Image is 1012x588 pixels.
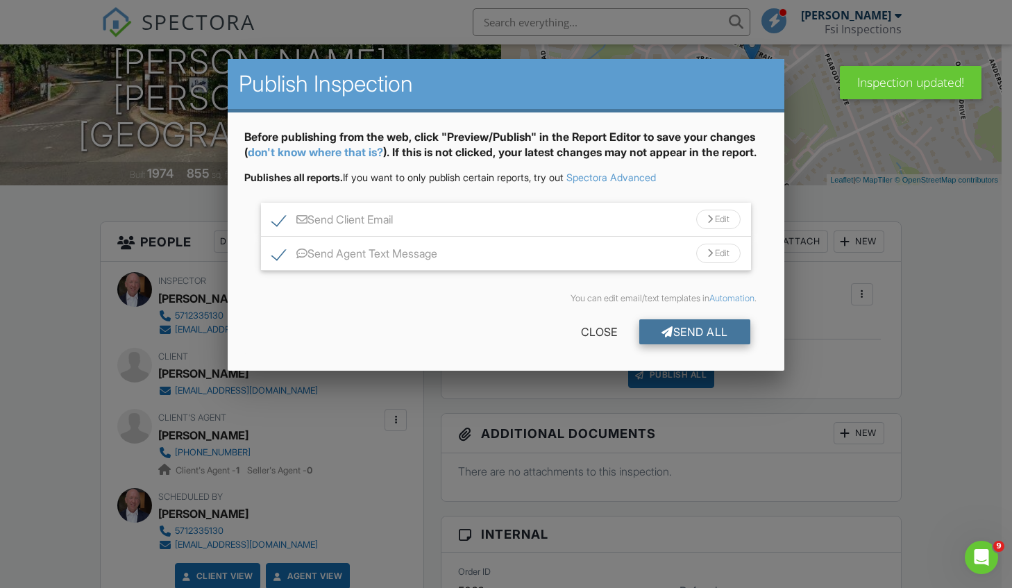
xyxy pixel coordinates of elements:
[566,171,656,183] a: Spectora Advanced
[239,70,773,98] h2: Publish Inspection
[696,210,741,229] div: Edit
[840,66,981,99] div: Inspection updated!
[272,247,437,264] label: Send Agent Text Message
[255,293,757,304] div: You can edit email/text templates in .
[709,293,754,303] a: Automation
[993,541,1004,552] span: 9
[244,171,343,183] strong: Publishes all reports.
[272,213,393,230] label: Send Client Email
[696,244,741,263] div: Edit
[248,145,383,159] a: don't know where that is?
[244,171,564,183] span: If you want to only publish certain reports, try out
[559,319,639,344] div: Close
[639,319,750,344] div: Send All
[965,541,998,574] iframe: Intercom live chat
[244,129,768,171] div: Before publishing from the web, click "Preview/Publish" in the Report Editor to save your changes...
